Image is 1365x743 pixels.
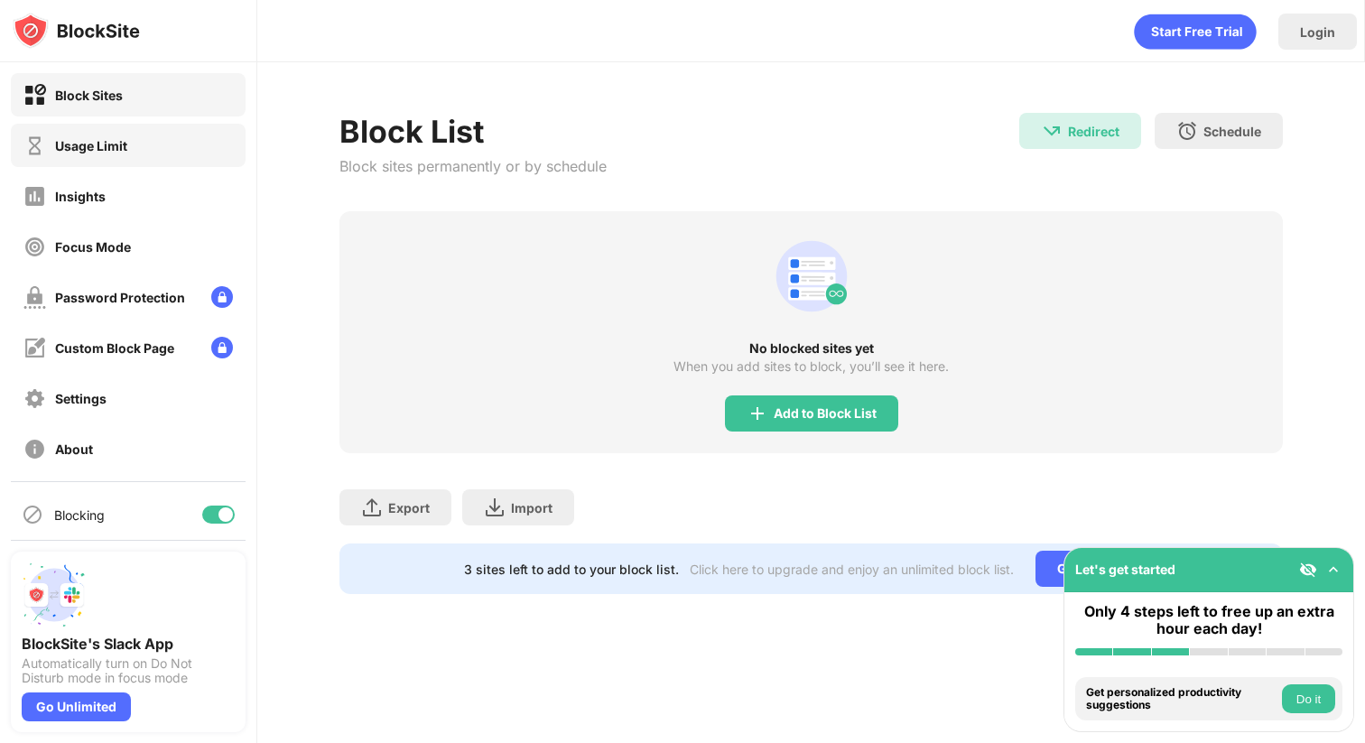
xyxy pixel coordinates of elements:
[673,359,949,374] div: When you add sites to block, you’ll see it here.
[1075,562,1175,577] div: Let's get started
[211,337,233,358] img: lock-menu.svg
[1134,14,1257,50] div: animation
[22,656,235,685] div: Automatically turn on Do Not Disturb mode in focus mode
[464,562,679,577] div: 3 sites left to add to your block list.
[211,286,233,308] img: lock-menu.svg
[1075,603,1342,637] div: Only 4 steps left to free up an extra hour each day!
[55,391,107,406] div: Settings
[339,113,607,150] div: Block List
[55,88,123,103] div: Block Sites
[23,185,46,208] img: insights-off.svg
[55,340,174,356] div: Custom Block Page
[22,504,43,525] img: blocking-icon.svg
[55,290,185,305] div: Password Protection
[1203,124,1261,139] div: Schedule
[1324,561,1342,579] img: omni-setup-toggle.svg
[511,500,552,515] div: Import
[339,341,1284,356] div: No blocked sites yet
[23,387,46,410] img: settings-off.svg
[23,84,46,107] img: block-on.svg
[1035,551,1159,587] div: Go Unlimited
[13,13,140,49] img: logo-blocksite.svg
[22,692,131,721] div: Go Unlimited
[22,635,235,653] div: BlockSite's Slack App
[23,286,46,309] img: password-protection-off.svg
[1086,686,1277,712] div: Get personalized productivity suggestions
[22,562,87,627] img: push-slack.svg
[23,236,46,258] img: focus-off.svg
[55,239,131,255] div: Focus Mode
[339,157,607,175] div: Block sites permanently or by schedule
[54,507,105,523] div: Blocking
[23,438,46,460] img: about-off.svg
[774,406,877,421] div: Add to Block List
[388,500,430,515] div: Export
[55,441,93,457] div: About
[23,337,46,359] img: customize-block-page-off.svg
[55,189,106,204] div: Insights
[23,135,46,157] img: time-usage-off.svg
[1282,684,1335,713] button: Do it
[768,233,855,320] div: animation
[55,138,127,153] div: Usage Limit
[1299,561,1317,579] img: eye-not-visible.svg
[1300,24,1335,40] div: Login
[690,562,1014,577] div: Click here to upgrade and enjoy an unlimited block list.
[1068,124,1119,139] div: Redirect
